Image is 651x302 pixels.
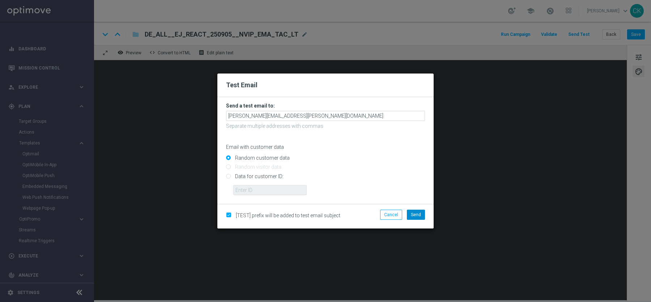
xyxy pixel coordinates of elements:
[226,81,425,89] h2: Test Email
[407,210,425,220] button: Send
[411,212,421,217] span: Send
[236,213,340,218] span: [TEST] prefix will be added to test email subject
[233,185,307,195] input: Enter ID
[226,102,425,109] h3: Send a test email to:
[233,155,290,161] label: Random customer data
[380,210,402,220] button: Cancel
[226,123,425,129] p: Separate multiple addresses with commas
[226,144,425,150] p: Email with customer data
